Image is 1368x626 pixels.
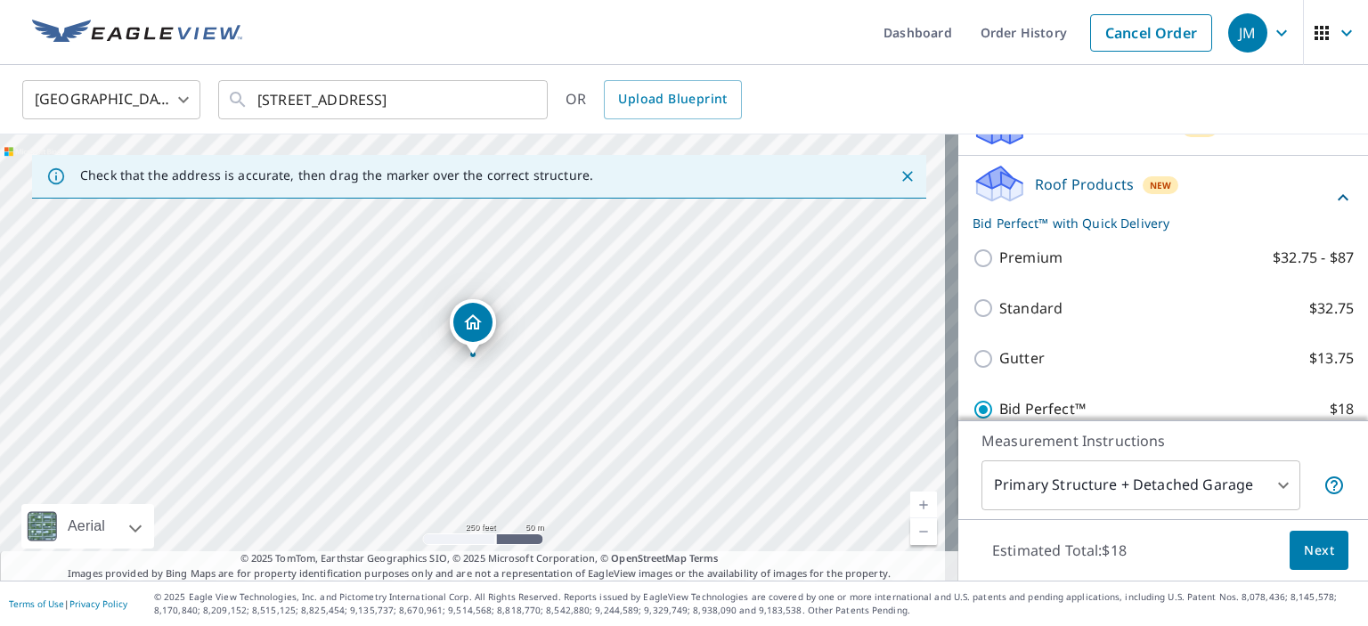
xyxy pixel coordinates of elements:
[1309,297,1354,320] p: $32.75
[978,531,1141,570] p: Estimated Total: $18
[981,460,1300,510] div: Primary Structure + Detached Garage
[1214,419,1354,468] div: Quick $0
[973,214,1332,232] p: Bid Perfect™ with Quick Delivery
[618,88,727,110] span: Upload Blueprint
[80,167,593,183] p: Check that the address is accurate, then drag the marker over the correct structure.
[1323,475,1345,496] span: Your report will include the primary structure and a detached garage if one exists.
[999,347,1045,370] p: Gutter
[62,504,110,549] div: Aerial
[896,165,919,188] button: Close
[154,590,1359,617] p: © 2025 Eagle View Technologies, Inc. and Pictometry International Corp. All Rights Reserved. Repo...
[1090,14,1212,52] a: Cancel Order
[999,398,1086,420] p: Bid Perfect™
[910,492,937,518] a: Current Level 17, Zoom In
[1304,540,1334,562] span: Next
[1035,174,1134,195] p: Roof Products
[999,297,1063,320] p: Standard
[32,20,242,46] img: EV Logo
[9,598,127,609] p: |
[981,430,1345,451] p: Measurement Instructions
[1330,398,1354,420] p: $18
[240,551,719,566] span: © 2025 TomTom, Earthstar Geographics SIO, © 2025 Microsoft Corporation, ©
[689,551,719,565] a: Terms
[910,518,937,545] a: Current Level 17, Zoom Out
[999,247,1063,269] p: Premium
[973,163,1354,232] div: Roof ProductsNewBid Perfect™ with Quick Delivery
[257,75,511,125] input: Search by address or latitude-longitude
[1150,178,1172,192] span: New
[611,551,686,565] a: OpenStreetMap
[1228,13,1267,53] div: JM
[69,598,127,610] a: Privacy Policy
[1309,347,1354,370] p: $13.75
[1273,247,1354,269] p: $32.75 - $87
[21,504,154,549] div: Aerial
[450,299,496,354] div: Dropped pin, building 1, Residential property, 2866 Tahoe Dr Livermore, CA 94550
[604,80,741,119] a: Upload Blueprint
[566,80,742,119] div: OR
[22,75,200,125] div: [GEOGRAPHIC_DATA]
[1290,531,1348,571] button: Next
[9,598,64,610] a: Terms of Use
